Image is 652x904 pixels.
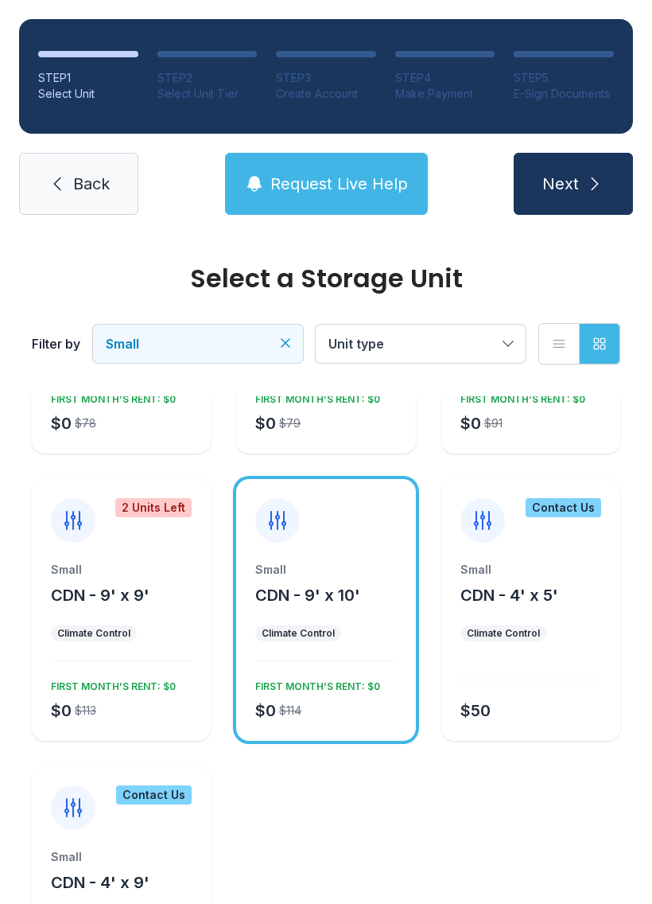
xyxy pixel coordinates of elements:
[460,412,481,434] div: $0
[51,871,149,894] button: CDN - 4' x 9'
[51,584,149,606] button: CDN - 9' x 9'
[57,627,130,640] div: Climate Control
[255,412,276,434] div: $0
[75,703,96,719] div: $113
[116,785,192,805] div: Contact Us
[255,562,396,578] div: Small
[32,266,620,291] div: Select a Storage Unit
[460,586,558,605] span: CDN - 4' x 5'
[526,498,601,517] div: Contact Us
[45,387,176,406] div: FIRST MONTH’S RENT: $0
[32,334,80,353] div: Filter by
[106,336,139,352] span: Small
[115,498,192,517] div: 2 Units Left
[255,586,360,605] span: CDN - 9' x 10'
[255,699,276,722] div: $0
[249,387,380,406] div: FIRST MONTH’S RENT: $0
[276,86,376,102] div: Create Account
[460,562,601,578] div: Small
[279,703,301,719] div: $114
[276,70,376,86] div: STEP 3
[270,173,408,195] span: Request Live Help
[484,415,503,431] div: $91
[51,586,149,605] span: CDN - 9' x 9'
[38,70,138,86] div: STEP 1
[157,86,258,102] div: Select Unit Tier
[316,325,526,363] button: Unit type
[262,627,335,640] div: Climate Control
[157,70,258,86] div: STEP 2
[93,325,303,363] button: Small
[460,584,558,606] button: CDN - 4' x 5'
[395,86,495,102] div: Make Payment
[51,412,72,434] div: $0
[514,86,614,102] div: E-Sign Documents
[395,70,495,86] div: STEP 4
[51,699,72,722] div: $0
[51,873,149,892] span: CDN - 4' x 9'
[255,584,360,606] button: CDN - 9' x 10'
[328,336,384,352] span: Unit type
[277,335,293,351] button: Clear filters
[542,173,579,195] span: Next
[460,699,491,722] div: $50
[51,849,192,865] div: Small
[249,674,380,693] div: FIRST MONTH’S RENT: $0
[454,387,585,406] div: FIRST MONTH’S RENT: $0
[73,173,110,195] span: Back
[467,627,540,640] div: Climate Control
[279,415,301,431] div: $79
[51,562,192,578] div: Small
[75,415,96,431] div: $78
[38,86,138,102] div: Select Unit
[514,70,614,86] div: STEP 5
[45,674,176,693] div: FIRST MONTH’S RENT: $0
